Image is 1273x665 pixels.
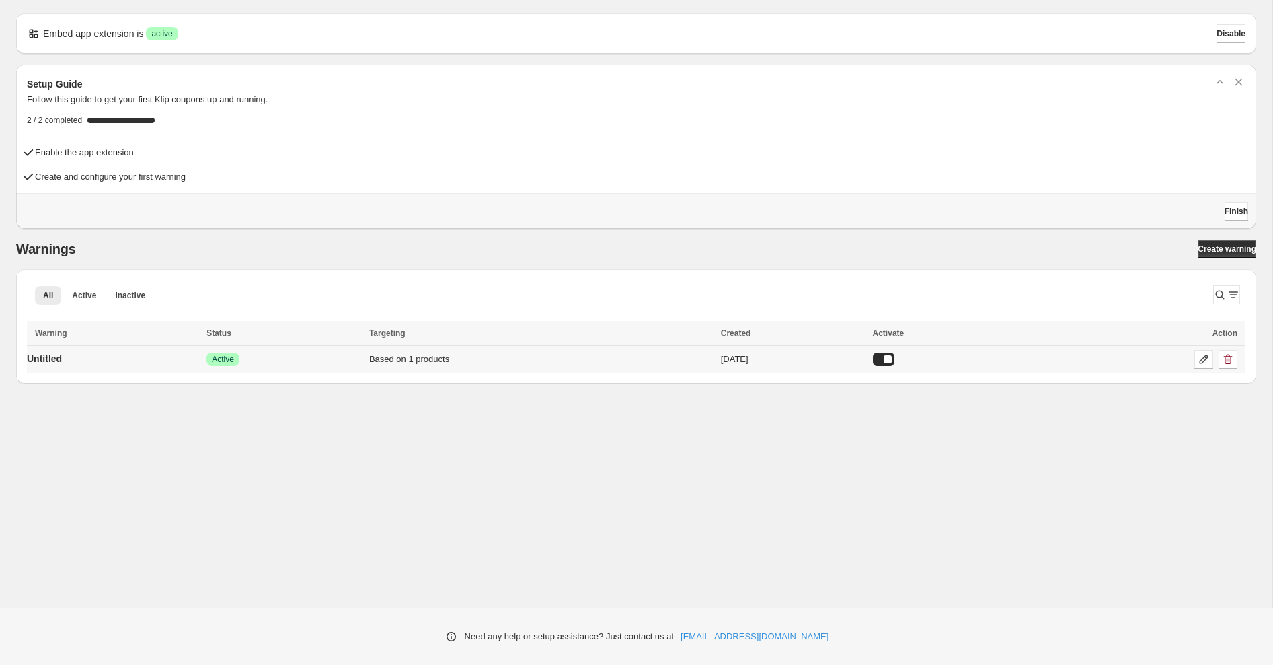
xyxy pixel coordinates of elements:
[1213,285,1240,304] button: Search and filter results
[1225,206,1248,217] span: Finish
[27,348,62,370] a: Untitled
[721,353,865,366] div: [DATE]
[151,28,172,39] span: active
[27,93,1245,106] p: Follow this guide to get your first Klip coupons up and running.
[681,630,828,643] a: [EMAIL_ADDRESS][DOMAIN_NAME]
[27,352,62,365] p: Untitled
[1217,28,1245,39] span: Disable
[115,290,145,301] span: Inactive
[72,290,96,301] span: Active
[212,354,234,365] span: Active
[873,328,904,338] span: Activate
[721,328,751,338] span: Created
[1198,244,1256,254] span: Create warning
[1212,328,1237,338] span: Action
[206,328,231,338] span: Status
[35,328,67,338] span: Warning
[369,353,713,366] div: Based on 1 products
[16,241,76,257] h2: Warnings
[43,290,53,301] span: All
[43,27,143,40] p: Embed app extension is
[27,115,82,126] span: 2 / 2 completed
[35,170,186,184] h4: Create and configure your first warning
[1198,240,1256,258] a: Create warning
[1225,202,1248,221] button: Finish
[1217,24,1245,43] button: Disable
[369,328,406,338] span: Targeting
[35,146,134,160] h4: Enable the app extension
[27,77,82,91] h3: Setup Guide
